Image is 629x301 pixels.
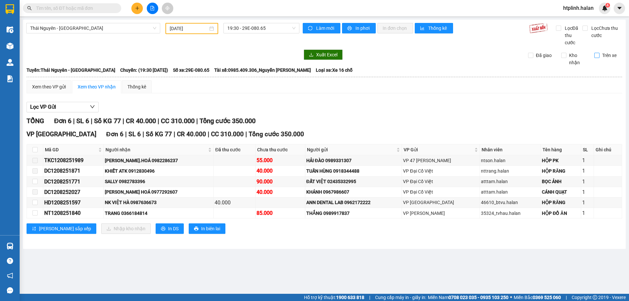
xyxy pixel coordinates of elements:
[227,23,295,33] span: 19:30 - 29E-080.65
[377,23,413,33] button: In đơn chọn
[158,117,159,125] span: |
[307,146,395,153] span: Người gửi
[105,178,212,185] div: SALLY 0982783396
[342,23,376,33] button: printerIn phơi
[177,130,206,138] span: CR 40.000
[514,294,561,301] span: Miền Bắc
[558,4,599,12] span: htplinh.halan
[189,223,225,234] button: printerIn biên lai
[420,26,426,31] span: bar-chart
[7,258,13,264] span: question-circle
[481,188,540,196] div: atttam.halan
[32,226,36,232] span: sort-ascending
[541,144,581,155] th: Tên hàng
[7,243,13,250] img: warehouse-icon
[257,209,304,217] div: 85.000
[43,166,104,176] td: DC1208251871
[105,210,212,217] div: TRANG 0366184814
[316,51,337,58] span: Xuất Excel
[257,156,304,164] div: 55.000
[162,3,173,14] button: aim
[309,52,314,58] span: download
[529,23,548,33] img: 9k=
[105,199,212,206] div: NK VIỆT HÀ 0987636673
[566,52,589,66] span: Kho nhận
[43,208,104,218] td: NT1208251840
[45,146,97,153] span: Mã GD
[593,295,597,300] span: copyright
[36,5,113,12] input: Tìm tên, số ĐT hoặc mã đơn
[127,83,146,90] div: Thống kê
[581,144,594,155] th: SL
[27,6,32,10] span: search
[415,23,453,33] button: bar-chartThống kê
[44,198,103,207] div: HD1208251597
[8,8,57,41] img: logo.jpg
[403,167,478,175] div: VP Đại Cồ Việt
[27,130,96,138] span: VP [GEOGRAPHIC_DATA]
[174,130,175,138] span: |
[306,199,401,206] div: ANN DENTAL LAB 0962172222
[126,117,156,125] span: CR 40.000
[402,155,480,166] td: VP 47 Trần Khát Chân
[6,4,14,14] img: logo-vxr
[43,198,104,208] td: HD1208251597
[605,3,610,8] sup: 4
[606,3,609,8] span: 4
[304,294,364,301] span: Hỗ trợ kỹ thuật:
[428,294,508,301] span: Miền Nam
[306,188,401,196] div: KHÁNH 0967986607
[542,157,580,164] div: HỘP PK
[106,130,124,138] span: Đơn 6
[201,225,220,232] span: In biên lai
[542,199,580,206] div: HỘP RĂNG
[43,187,104,198] td: DC1208252027
[214,144,256,155] th: Đã thu cước
[44,156,103,164] div: TKC1208251989
[105,146,207,153] span: Người nhận
[43,155,104,166] td: TKC1208251989
[120,66,168,74] span: Chuyến: (19:30 [DATE])
[7,59,13,66] img: warehouse-icon
[336,295,364,300] strong: 1900 633 818
[355,25,371,32] span: In phơi
[257,178,304,186] div: 90.000
[403,210,478,217] div: VP [PERSON_NAME]
[135,6,140,10] span: plus
[173,66,209,74] span: Số xe: 29E-080.65
[30,23,156,33] span: Thái Nguyên - Định Hóa
[375,294,426,301] span: Cung cấp máy in - giấy in:
[90,104,95,109] span: down
[150,6,155,10] span: file-add
[214,66,311,74] span: Tài xế: 0985.409.306_Nguyễn [PERSON_NAME]
[27,223,96,234] button: sort-ascending[PERSON_NAME] sắp xếp
[7,287,13,293] span: message
[44,178,103,186] div: DC1208251771
[91,117,92,125] span: |
[403,188,478,196] div: VP Đại Cồ Việt
[582,198,593,207] div: 1
[306,157,401,164] div: HẢI ĐÀO 0989331307
[27,67,115,73] b: Tuyến: Thái Nguyên - [GEOGRAPHIC_DATA]
[44,167,103,175] div: DC1208251871
[256,144,305,155] th: Chưa thu cước
[44,188,103,196] div: DC1208252027
[143,130,144,138] span: |
[30,103,56,111] span: Lọc VP Gửi
[76,117,89,125] span: SL 6
[602,5,608,11] img: icon-new-feature
[43,177,104,187] td: DC1208251771
[582,167,593,175] div: 1
[481,167,540,175] div: nttrang.halan
[308,26,314,31] span: sync
[8,45,98,66] b: GỬI : VP [GEOGRAPHIC_DATA]
[402,187,480,198] td: VP Đại Cồ Việt
[168,225,179,232] span: In DS
[542,188,580,196] div: CÁNH QUẠT
[542,210,580,217] div: HỘP ĐỒ ĂN
[105,167,212,175] div: KHIẾT ATK 0912830496
[306,210,401,217] div: THẮNG 0989917837
[481,157,540,164] div: ntson.halan
[316,66,353,74] span: Loại xe: Xe 16 chỗ
[600,52,619,59] span: Trên xe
